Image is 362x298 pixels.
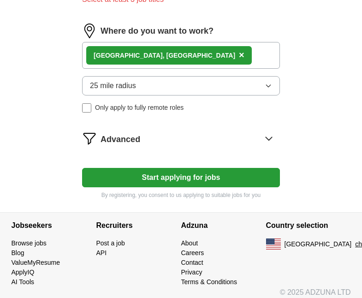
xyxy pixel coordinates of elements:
[82,103,91,113] input: Only apply to fully remote roles
[12,278,35,286] a: AI Tools
[90,80,136,91] span: 25 mile radius
[181,268,202,276] a: Privacy
[12,259,60,266] a: ValueMyResume
[239,48,244,62] button: ×
[285,239,352,249] span: [GEOGRAPHIC_DATA]
[95,103,184,113] span: Only apply to fully remote roles
[82,24,97,38] img: location.png
[12,268,35,276] a: ApplyIQ
[181,259,203,266] a: Contact
[12,249,24,256] a: Blog
[96,249,107,256] a: API
[82,168,280,187] button: Start applying for jobs
[82,191,280,199] p: By registering, you consent to us applying to suitable jobs for you
[181,239,198,247] a: About
[12,239,47,247] a: Browse jobs
[101,133,140,146] span: Advanced
[94,51,235,60] div: [GEOGRAPHIC_DATA], [GEOGRAPHIC_DATA]
[181,278,237,286] a: Terms & Conditions
[96,239,125,247] a: Post a job
[82,131,97,146] img: filter
[266,213,351,238] h4: Country selection
[101,25,214,37] label: Where do you want to work?
[239,50,244,60] span: ×
[266,238,281,250] img: US flag
[82,76,280,95] button: 25 mile radius
[181,249,204,256] a: Careers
